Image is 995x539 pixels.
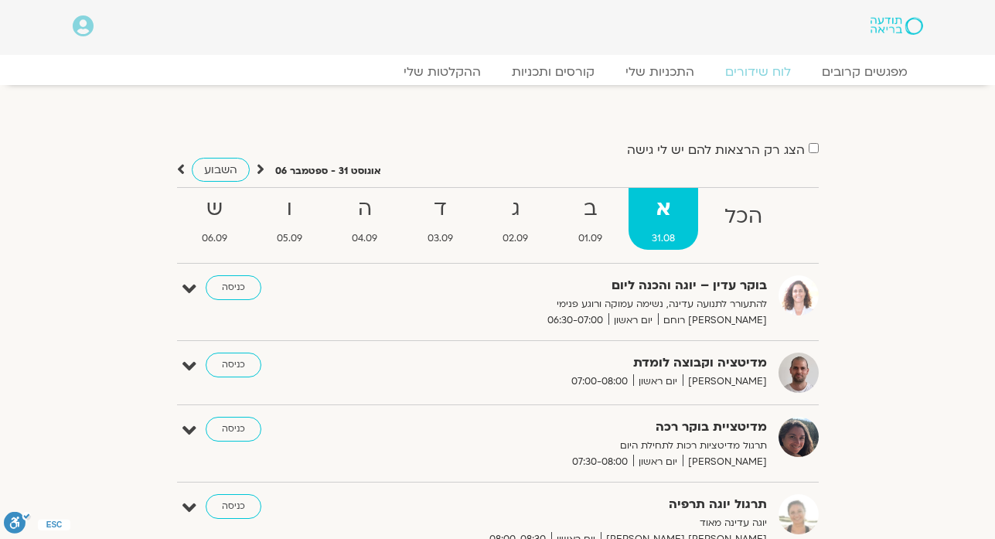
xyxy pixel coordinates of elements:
[206,275,261,300] a: כניסה
[629,188,698,250] a: א31.08
[388,296,767,312] p: להתעורר לתנועה עדינה, נשימה עמוקה ורוגע פנימי
[388,494,767,515] strong: תרגול יוגה תרפיה
[554,188,625,250] a: ב01.09
[608,312,658,329] span: יום ראשון
[479,230,551,247] span: 02.09
[479,192,551,227] strong: ג
[479,188,551,250] a: ג02.09
[610,64,710,80] a: התכניות שלי
[633,454,683,470] span: יום ראשון
[542,312,608,329] span: 06:30-07:00
[567,454,633,470] span: 07:30-08:00
[388,353,767,374] strong: מדיטציה וקבוצה לומדת
[701,188,785,250] a: הכל
[806,64,923,80] a: מפגשים קרובים
[73,64,923,80] nav: Menu
[710,64,806,80] a: לוח שידורים
[179,188,250,250] a: ש06.09
[629,192,698,227] strong: א
[254,192,325,227] strong: ו
[388,438,767,454] p: תרגול מדיטציות רכות לתחילת היום
[388,515,767,531] p: יוגה עדינה מאוד
[633,374,683,390] span: יום ראשון
[404,230,476,247] span: 03.09
[206,494,261,519] a: כניסה
[329,230,400,247] span: 04.09
[329,188,400,250] a: ה04.09
[658,312,767,329] span: [PERSON_NAME] רוחם
[204,162,237,177] span: השבוע
[179,192,250,227] strong: ש
[388,275,767,296] strong: בוקר עדין – יוגה והכנה ליום
[254,188,325,250] a: ו05.09
[206,417,261,442] a: כניסה
[554,192,625,227] strong: ב
[566,374,633,390] span: 07:00-08:00
[554,230,625,247] span: 01.09
[179,230,250,247] span: 06.09
[404,188,476,250] a: ד03.09
[192,158,250,182] a: השבוע
[683,374,767,390] span: [PERSON_NAME]
[496,64,610,80] a: קורסים ותכניות
[206,353,261,377] a: כניסה
[627,143,805,157] label: הצג רק הרצאות להם יש לי גישה
[329,192,400,227] strong: ה
[388,64,496,80] a: ההקלטות שלי
[388,417,767,438] strong: מדיטציית בוקר רכה
[404,192,476,227] strong: ד
[254,230,325,247] span: 05.09
[701,200,785,234] strong: הכל
[275,163,381,179] p: אוגוסט 31 - ספטמבר 06
[683,454,767,470] span: [PERSON_NAME]
[629,230,698,247] span: 31.08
